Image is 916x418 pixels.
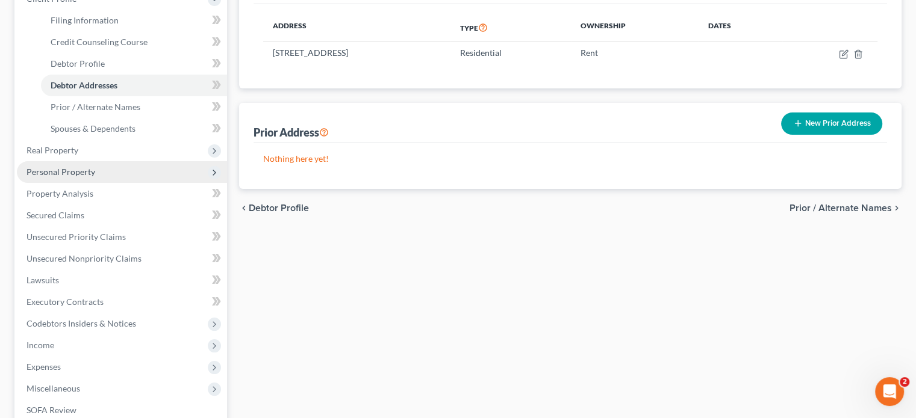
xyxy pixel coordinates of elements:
span: Prior / Alternate Names [51,102,140,112]
span: Filing Information [51,15,119,25]
span: Miscellaneous [26,383,80,393]
span: Debtor Profile [51,58,105,69]
th: Address [263,14,450,41]
span: Executory Contracts [26,297,104,307]
th: Type [450,14,571,41]
span: Property Analysis [26,188,93,198]
span: Unsecured Priority Claims [26,232,126,242]
span: SOFA Review [26,405,76,415]
a: Credit Counseling Course [41,31,227,53]
span: Real Property [26,145,78,155]
span: 2 [900,377,909,387]
a: Prior / Alternate Names [41,96,227,118]
span: Income [26,340,54,350]
th: Ownership [571,14,699,41]
a: Spouses & Dependents [41,118,227,140]
th: Dates [699,14,782,41]
a: Filing Information [41,10,227,31]
i: chevron_right [892,203,902,213]
p: Nothing here yet! [263,153,877,165]
a: Lawsuits [17,269,227,291]
td: Rent [571,41,699,64]
a: Unsecured Nonpriority Claims [17,248,227,269]
span: Codebtors Insiders & Notices [26,318,136,328]
span: Lawsuits [26,275,59,285]
span: Debtor Addresses [51,80,117,90]
button: Prior / Alternate Names chevron_right [790,203,902,213]
span: Debtor Profile [249,203,309,213]
a: Debtor Profile [41,53,227,75]
span: Credit Counseling Course [51,37,148,47]
a: Secured Claims [17,204,227,226]
span: Expenses [26,361,61,372]
div: Prior Address [254,125,329,140]
td: [STREET_ADDRESS] [263,41,450,64]
span: Prior / Alternate Names [790,203,892,213]
a: Property Analysis [17,183,227,204]
a: Debtor Addresses [41,75,227,96]
a: Executory Contracts [17,291,227,313]
span: Secured Claims [26,210,84,220]
span: Spouses & Dependents [51,123,136,134]
iframe: Intercom live chat [875,377,904,406]
button: chevron_left Debtor Profile [239,203,309,213]
a: Unsecured Priority Claims [17,226,227,248]
span: Unsecured Nonpriority Claims [26,253,142,263]
button: New Prior Address [781,112,882,135]
span: Personal Property [26,167,95,177]
td: Residential [450,41,571,64]
i: chevron_left [239,203,249,213]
